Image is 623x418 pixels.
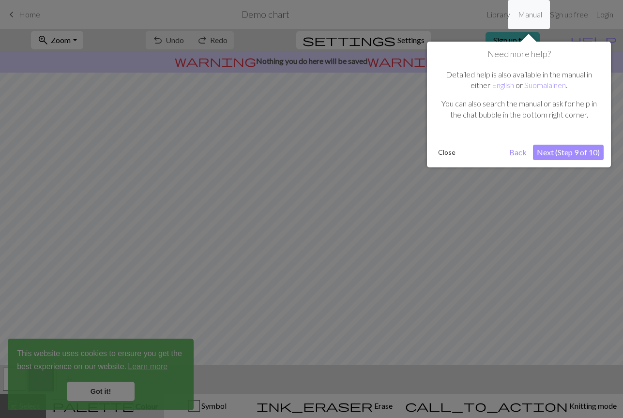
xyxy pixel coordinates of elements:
[439,69,599,91] p: Detailed help is also available in the manual in either or .
[434,49,604,60] h1: Need more help?
[434,145,459,160] button: Close
[492,80,514,90] a: English
[524,80,566,90] a: Suomalainen
[505,145,531,160] button: Back
[439,98,599,120] p: You can also search the manual or ask for help in the chat bubble in the bottom right corner.
[427,42,611,167] div: Need more help?
[533,145,604,160] button: Next (Step 9 of 10)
